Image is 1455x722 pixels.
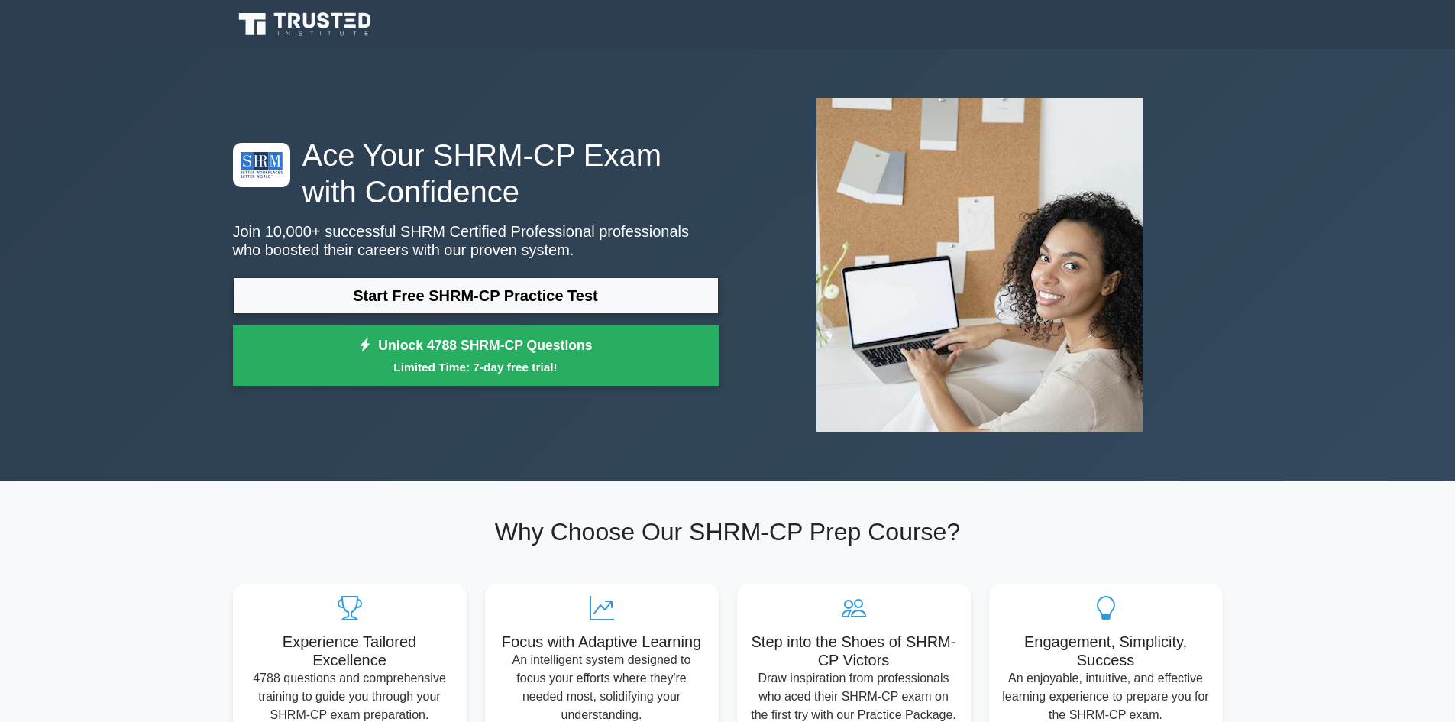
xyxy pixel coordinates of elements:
[233,222,719,259] p: Join 10,000+ successful SHRM Certified Professional professionals who boosted their careers with ...
[245,633,454,669] h5: Experience Tailored Excellence
[233,517,1223,546] h2: Why Choose Our SHRM-CP Prep Course?
[233,277,719,314] a: Start Free SHRM-CP Practice Test
[749,633,959,669] h5: Step into the Shoes of SHRM-CP Victors
[497,633,706,651] h5: Focus with Adaptive Learning
[233,325,719,387] a: Unlock 4788 SHRM-CP QuestionsLimited Time: 7-day free trial!
[252,358,700,376] small: Limited Time: 7-day free trial!
[1001,633,1211,669] h5: Engagement, Simplicity, Success
[233,137,719,210] h1: Ace Your SHRM-CP Exam with Confidence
